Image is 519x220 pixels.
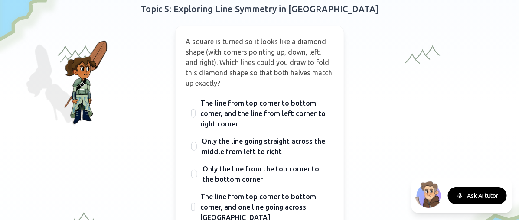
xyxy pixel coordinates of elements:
h2: Topic 5: Exploring Line Symmetry in [GEOGRAPHIC_DATA] [100,3,419,15]
span: Only the line going straight across the middle from left to right [202,136,328,157]
span: A square is turned so it looks like a diamond shape (with corners pointing up, down, left, and ri... [186,38,333,87]
img: North [415,180,443,208]
span: Only the line from the top corner to the bottom corner [202,164,328,184]
button: Ask AI tutor [448,187,507,204]
span: The line from top corner to bottom corner, and the line from left corner to right corner [201,98,328,129]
